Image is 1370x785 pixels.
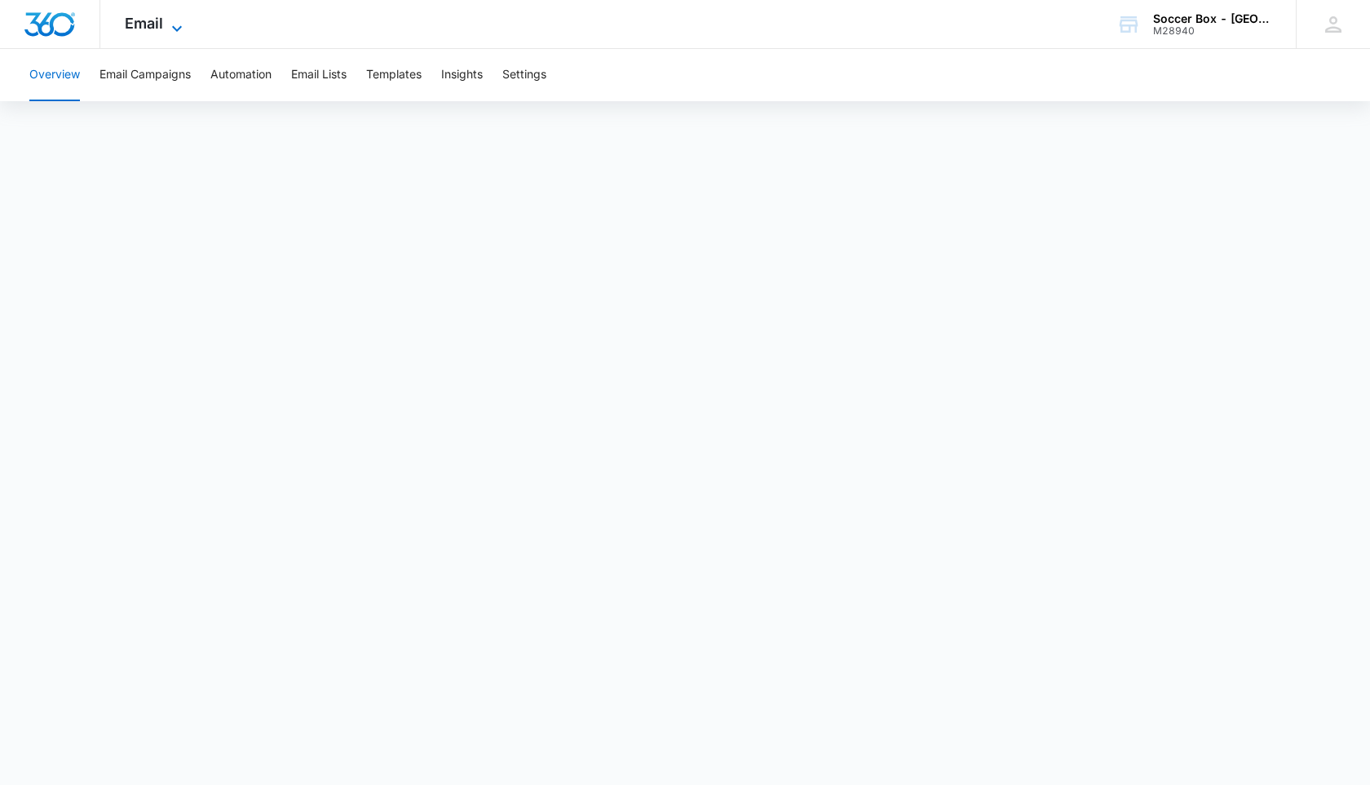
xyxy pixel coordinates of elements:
[441,49,483,101] button: Insights
[1153,25,1272,37] div: account id
[99,49,191,101] button: Email Campaigns
[125,15,163,32] span: Email
[210,49,272,101] button: Automation
[291,49,347,101] button: Email Lists
[502,49,546,101] button: Settings
[1153,12,1272,25] div: account name
[366,49,422,101] button: Templates
[29,49,80,101] button: Overview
